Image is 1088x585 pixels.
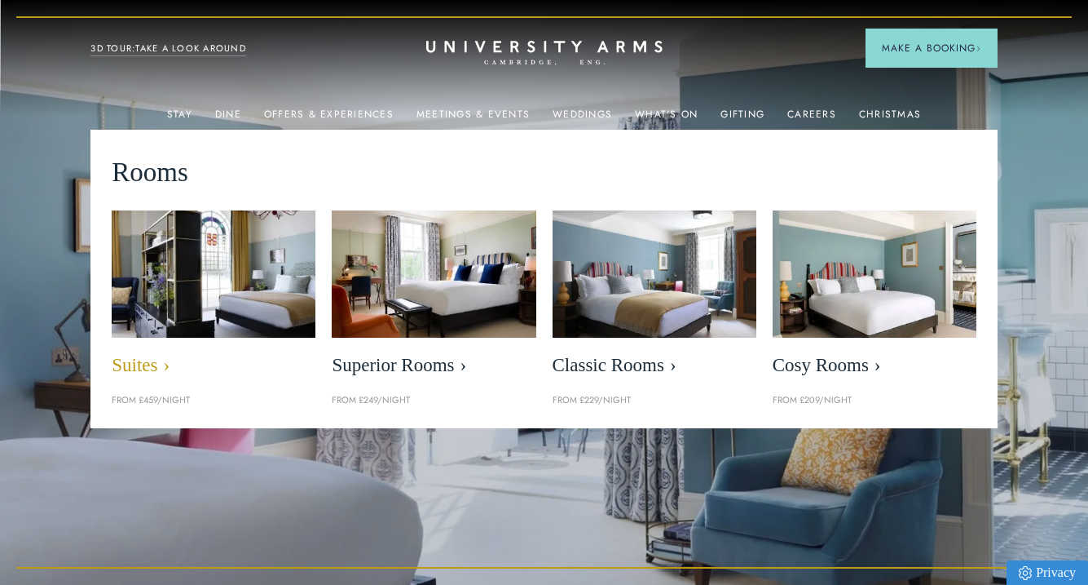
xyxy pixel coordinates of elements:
a: Privacy [1007,561,1088,585]
p: From £249/night [332,393,535,408]
span: Rooms [112,151,188,194]
a: image-21e87f5add22128270780cf7737b92e839d7d65d-400x250-jpg Suites [112,211,315,385]
span: Classic Rooms [553,354,756,377]
span: Make a Booking [882,41,981,55]
a: Meetings & Events [416,109,530,130]
img: Arrow icon [976,46,981,51]
a: image-0c4e569bfe2498b75de12d7d88bf10a1f5f839d4-400x250-jpg Cosy Rooms [773,211,976,385]
button: Make a BookingArrow icon [866,29,998,68]
a: image-7eccef6fe4fe90343db89eb79f703814c40db8b4-400x250-jpg Classic Rooms [553,211,756,385]
img: image-5bdf0f703dacc765be5ca7f9d527278f30b65e65-400x250-jpg [332,211,535,338]
p: From £209/night [773,393,976,408]
a: Home [426,41,663,66]
a: Christmas [859,109,921,130]
a: What's On [635,109,698,130]
a: image-5bdf0f703dacc765be5ca7f9d527278f30b65e65-400x250-jpg Superior Rooms [332,211,535,385]
a: Weddings [553,109,612,130]
img: Privacy [1019,566,1032,580]
span: Cosy Rooms [773,354,976,377]
a: Offers & Experiences [264,109,394,130]
span: Superior Rooms [332,354,535,377]
p: From £229/night [553,393,756,408]
img: image-0c4e569bfe2498b75de12d7d88bf10a1f5f839d4-400x250-jpg [773,211,976,338]
p: From £459/night [112,393,315,408]
a: Dine [215,109,241,130]
a: Stay [167,109,192,130]
img: image-21e87f5add22128270780cf7737b92e839d7d65d-400x250-jpg [96,201,331,348]
img: image-7eccef6fe4fe90343db89eb79f703814c40db8b4-400x250-jpg [553,211,756,338]
a: Careers [787,109,836,130]
a: Gifting [720,109,764,130]
a: 3D TOUR:TAKE A LOOK AROUND [90,42,246,56]
span: Suites [112,354,315,377]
